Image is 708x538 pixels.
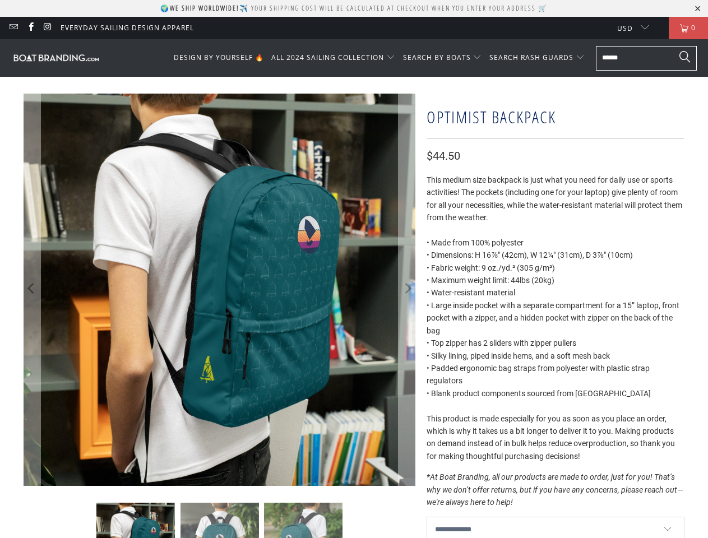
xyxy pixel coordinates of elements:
[427,174,684,462] div: This medium size backpack is just what you need for daily use or sports activities! The pockets (...
[43,23,52,33] a: Boatbranding on Instagram
[8,23,18,33] a: Email Boatbranding
[489,45,585,71] summary: SEARCH RASH GUARDS
[170,3,239,13] strong: We ship worldwide!
[174,45,264,71] a: DESIGN BY YOURSELF 🔥
[427,149,460,163] span: $44.50
[271,53,384,62] span: ALL 2024 SAILING COLLECTION
[271,45,395,71] summary: ALL 2024 SAILING COLLECTION
[11,52,101,63] img: Boatbranding
[25,23,35,33] a: Boatbranding on Facebook
[61,22,194,34] a: Everyday Sailing Design Apparel
[398,94,416,486] button: Next
[174,45,585,71] nav: Translation missing: en.navigation.header.main_nav
[160,3,548,13] p: 🌍 ✈️ Your shipping cost will be calculated at checkout when you enter your address 🛒
[403,45,482,71] summary: SEARCH BY BOATS
[669,17,708,39] a: 0
[688,17,698,39] span: 0
[608,17,649,39] button: USD
[617,24,633,33] span: USD
[23,94,41,486] button: Previous
[489,53,573,62] span: SEARCH RASH GUARDS
[24,94,416,486] img: Boatbranding Optimist Backpack Sailing-Gift Regatta Yacht Sailing-Lifestyle Sailing-Apparel Nauti...
[174,53,264,62] span: DESIGN BY YOURSELF 🔥
[427,472,683,507] em: *At Boat Branding, all our products are made to order, just for you! That’s why we don’t offer re...
[403,53,471,62] span: SEARCH BY BOATS
[427,102,684,129] h1: Optimist Backpack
